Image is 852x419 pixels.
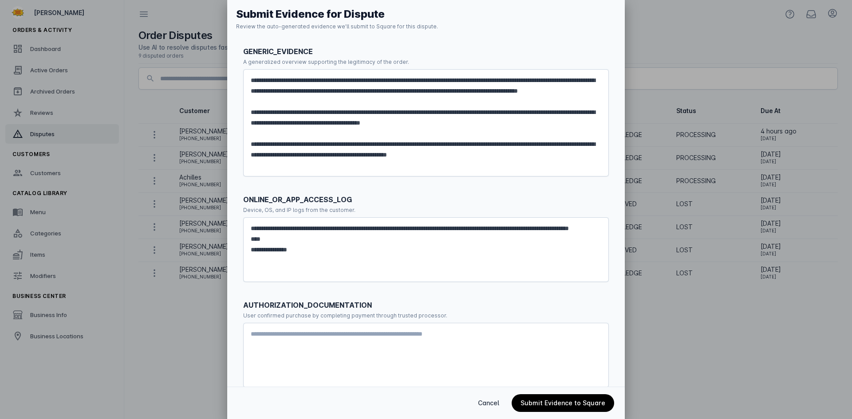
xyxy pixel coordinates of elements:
[521,400,605,406] div: Submit Evidence to Square
[243,300,447,310] div: AUTHORIZATION_DOCUMENTATION
[243,194,355,205] div: ONLINE_OR_APP_ACCESS_LOG
[478,400,499,406] span: Cancel
[469,394,508,412] button: Cancel
[243,310,447,321] div: User confirmed purchase by completing payment through trusted processor.
[236,21,616,32] div: Review the auto-generated evidence we'll submit to Square for this dispute.
[243,57,409,67] div: A generalized overview supporting the legitimacy of the order.
[512,394,614,412] button: continue
[243,205,355,215] div: Device, OS, and IP logs from the customer.
[243,46,409,57] div: GENERIC_EVIDENCE
[236,9,616,20] div: Submit Evidence for Dispute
